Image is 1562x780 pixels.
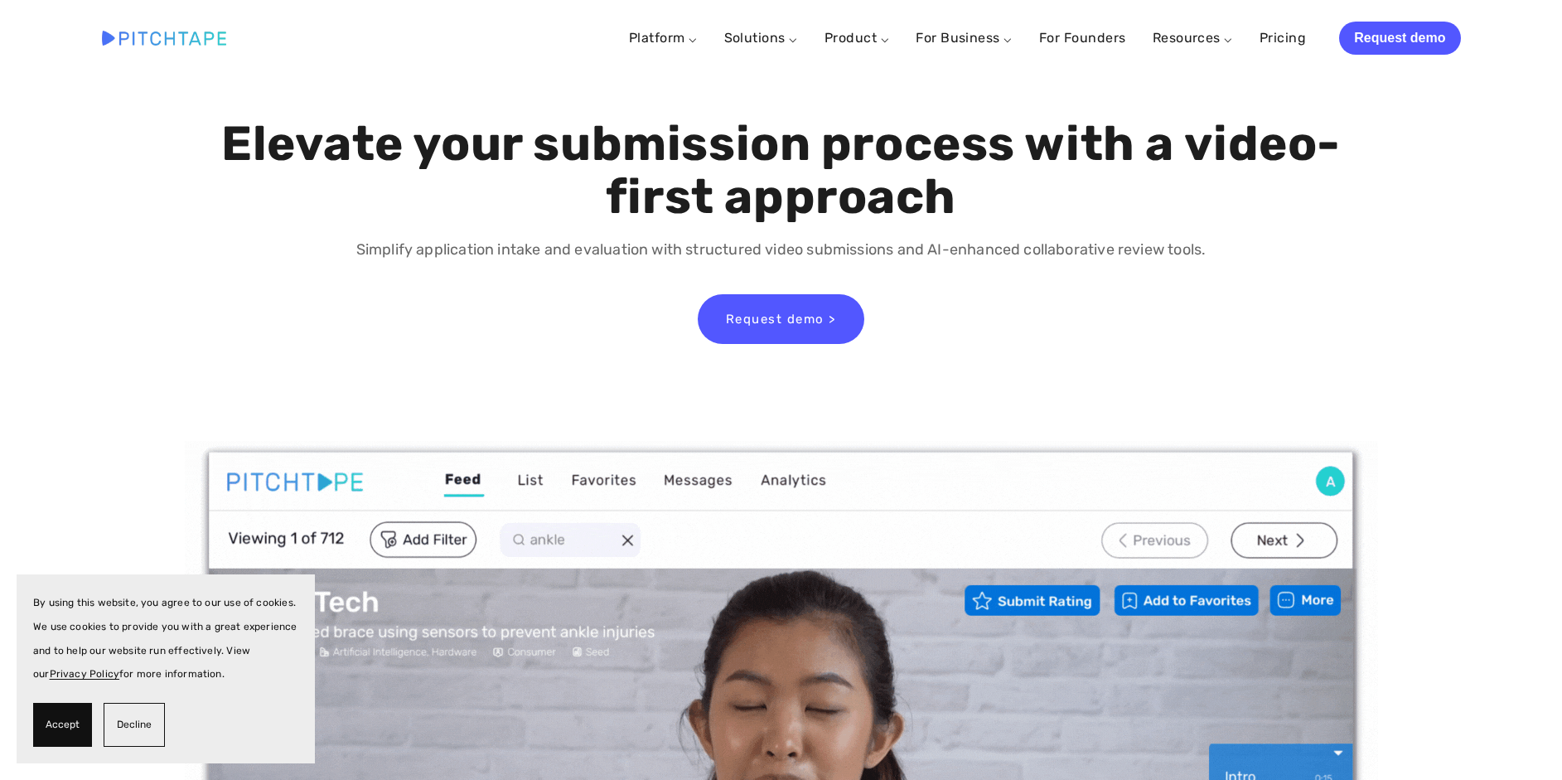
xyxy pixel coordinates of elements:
span: Accept [46,713,80,737]
a: Request demo > [698,294,864,344]
p: Simplify application intake and evaluation with structured video submissions and AI-enhanced coll... [217,238,1345,262]
a: For Founders [1039,23,1126,53]
h1: Elevate your submission process with a video-first approach [217,118,1345,224]
button: Decline [104,703,165,747]
a: Solutions ⌵ [724,30,798,46]
a: Request demo [1339,22,1460,55]
a: Platform ⌵ [629,30,698,46]
section: Cookie banner [17,574,315,763]
a: Pricing [1260,23,1306,53]
a: For Business ⌵ [916,30,1013,46]
p: By using this website, you agree to our use of cookies. We use cookies to provide you with a grea... [33,591,298,686]
img: Pitchtape | Video Submission Management Software [102,31,226,45]
a: Privacy Policy [50,668,120,680]
button: Accept [33,703,92,747]
span: Decline [117,713,152,737]
a: Product ⌵ [825,30,889,46]
iframe: Chat Widget [1479,700,1562,780]
a: Resources ⌵ [1153,30,1233,46]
